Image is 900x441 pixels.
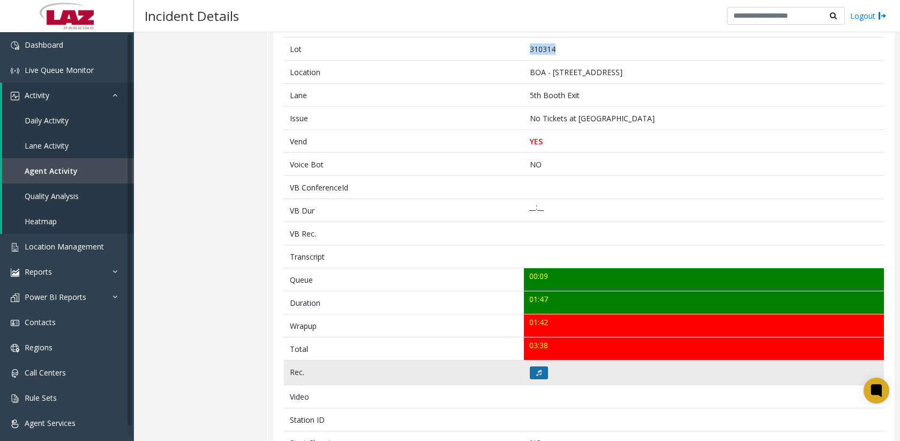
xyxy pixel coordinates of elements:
[11,67,19,75] img: 'icon'
[524,107,884,130] td: No Tickets at [GEOGRAPHIC_DATA]
[25,267,52,277] span: Reports
[25,367,66,378] span: Call Centers
[2,108,134,133] a: Daily Activity
[11,243,19,252] img: 'icon'
[11,420,19,428] img: 'icon'
[2,133,134,158] a: Lane Activity
[25,317,56,327] span: Contacts
[284,84,524,107] td: Lane
[524,61,884,84] td: BOA - [STREET_ADDRESS]
[284,153,524,176] td: Voice Bot
[25,115,69,126] span: Daily Activity
[284,222,524,245] td: VB Rec.
[2,183,134,209] a: Quality Analysis
[284,408,524,431] td: Station ID
[25,191,79,201] span: Quality Analysis
[850,10,887,21] a: Logout
[284,361,524,385] td: Rec.
[11,369,19,378] img: 'icon'
[25,342,52,352] span: Regions
[284,176,524,199] td: VB ConferenceId
[284,245,524,268] td: Transcript
[284,199,524,222] td: VB Dur
[878,10,887,21] img: logout
[139,3,244,29] h3: Incident Details
[2,83,134,108] a: Activity
[11,268,19,277] img: 'icon'
[284,107,524,130] td: Issue
[524,268,884,291] td: 00:09
[11,344,19,352] img: 'icon'
[284,337,524,361] td: Total
[25,141,69,151] span: Lane Activity
[11,319,19,327] img: 'icon'
[25,216,57,226] span: Heatmap
[284,38,524,61] td: Lot
[284,61,524,84] td: Location
[11,41,19,50] img: 'icon'
[530,159,879,170] p: NO
[524,314,884,337] td: 01:42
[11,394,19,403] img: 'icon'
[524,337,884,361] td: 03:38
[524,38,884,61] td: 310314
[284,268,524,291] td: Queue
[2,158,134,183] a: Agent Activity
[25,241,104,252] span: Location Management
[25,40,63,50] span: Dashboard
[530,136,879,147] p: YES
[25,65,94,75] span: Live Queue Monitor
[25,393,57,403] span: Rule Sets
[524,291,884,314] td: 01:47
[284,130,524,153] td: Vend
[25,90,49,100] span: Activity
[2,209,134,234] a: Heatmap
[284,291,524,314] td: Duration
[284,385,524,408] td: Video
[284,314,524,337] td: Wrapup
[524,84,884,107] td: 5th Booth Exit
[25,166,78,176] span: Agent Activity
[11,92,19,100] img: 'icon'
[25,418,76,428] span: Agent Services
[25,292,86,302] span: Power BI Reports
[524,199,884,222] td: __:__
[11,293,19,302] img: 'icon'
